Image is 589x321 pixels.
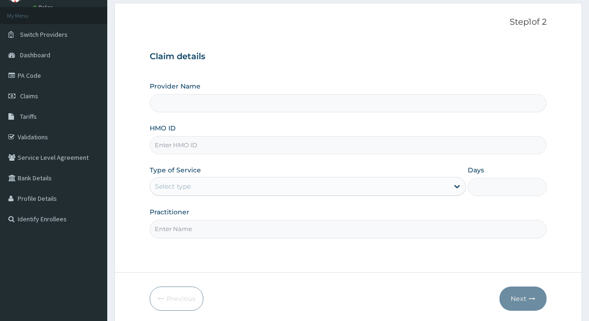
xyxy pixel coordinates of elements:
button: Next [499,287,547,311]
label: Practitioner [150,207,189,217]
label: Provider Name [150,82,201,91]
p: Step 1 of 2 [150,17,547,27]
button: Previous [150,287,203,311]
h3: Claim details [150,52,547,62]
span: Switch Providers [20,30,68,39]
input: Enter Name [150,220,547,238]
span: Tariffs [20,112,37,121]
a: Online [33,4,55,11]
label: Type of Service [150,165,201,175]
label: HMO ID [150,123,176,133]
span: Dashboard [20,51,50,59]
label: Days [468,165,484,175]
span: Claims [20,92,38,100]
div: Select type [155,182,191,191]
input: Enter HMO ID [150,136,547,154]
